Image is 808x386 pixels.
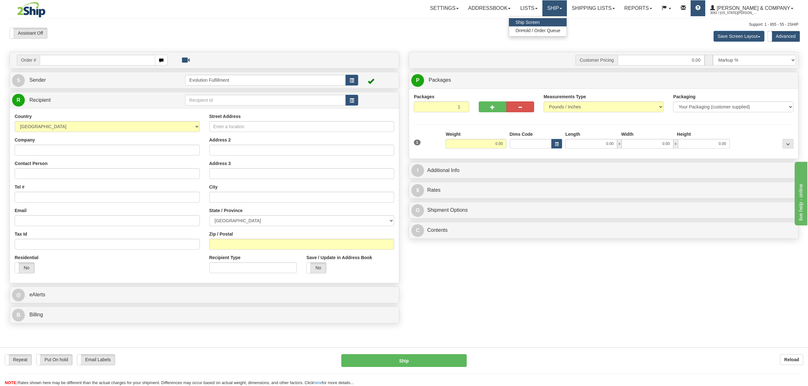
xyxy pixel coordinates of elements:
[411,224,424,237] span: C
[29,312,43,317] span: Billing
[12,74,185,87] a: S Sender
[673,139,678,148] span: x
[428,77,451,83] span: Packages
[5,355,31,365] label: Repeat
[29,292,45,297] span: eAlerts
[17,55,40,65] span: Order #
[411,184,796,197] a: $Rates
[411,74,796,87] a: P Packages
[15,160,47,167] label: Contact Person
[12,309,25,321] span: B
[784,357,799,362] b: Reload
[10,22,798,27] div: Support: 1 - 855 - 55 - 2SHIP
[306,254,372,261] label: Save / Update in Address Book
[714,31,764,42] button: Save Screen Layout
[509,26,567,35] a: OnHold / Order Queue
[515,20,540,25] span: Ship Screen
[15,231,27,237] label: Tax Id
[425,0,463,16] a: Settings
[715,5,790,11] span: [PERSON_NAME] & Company
[15,263,34,273] label: No
[575,55,617,65] span: Customer Pricing
[411,204,424,217] span: O
[617,139,622,148] span: x
[12,288,397,301] a: @ eAlerts
[12,94,166,107] a: R Recipient
[673,93,695,100] label: Packaging
[12,94,25,107] span: R
[411,164,424,177] span: I
[185,75,346,86] input: Sender Id
[411,74,424,87] span: P
[307,263,326,273] label: No
[411,204,796,217] a: OShipment Options
[37,355,72,365] label: Put On hold
[783,139,793,148] div: ...
[209,137,231,143] label: Address 2
[411,184,424,197] span: $
[705,0,798,16] a: [PERSON_NAME] & Company 3042 / [US_STATE][PERSON_NAME]
[710,10,758,16] span: 3042 / [US_STATE][PERSON_NAME]
[209,121,394,132] input: Enter a location
[341,354,466,367] button: Ship
[29,77,46,83] span: Sender
[793,161,807,225] iframe: chat widget
[463,0,516,16] a: Addressbook
[185,95,346,106] input: Recipient Id
[209,254,241,261] label: Recipient Type
[15,207,26,214] label: Email
[15,184,24,190] label: Tel #
[544,93,586,100] label: Measurements Type
[314,380,322,385] a: here
[677,131,691,137] label: Height
[768,31,800,42] label: Advanced
[209,184,218,190] label: City
[411,164,796,177] a: IAdditional Info
[10,2,53,18] img: logo3042.jpg
[567,0,619,16] a: Shipping lists
[77,355,115,365] label: Email Labels
[10,28,47,38] label: Assistant Off
[12,308,397,321] a: B Billing
[209,160,231,167] label: Address 3
[5,4,59,11] div: live help - online
[209,231,233,237] label: Zip / Postal
[515,28,560,33] span: OnHold / Order Queue
[509,18,567,26] a: Ship Screen
[15,113,32,120] label: Country
[29,97,51,103] span: Recipient
[780,354,803,365] button: Reload
[446,131,460,137] label: Weight
[565,131,580,137] label: Length
[12,74,25,87] span: S
[620,0,657,16] a: Reports
[621,131,634,137] label: Width
[209,113,241,120] label: Street Address
[414,140,421,145] span: 1
[510,131,533,137] label: Dims Code
[515,0,542,16] a: Lists
[15,254,38,261] label: Residential
[209,207,243,214] label: State / Province
[12,289,25,301] span: @
[5,380,17,385] span: NOTE:
[15,137,35,143] label: Company
[542,0,567,16] a: Ship
[411,224,796,237] a: CContents
[414,93,435,100] label: Packages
